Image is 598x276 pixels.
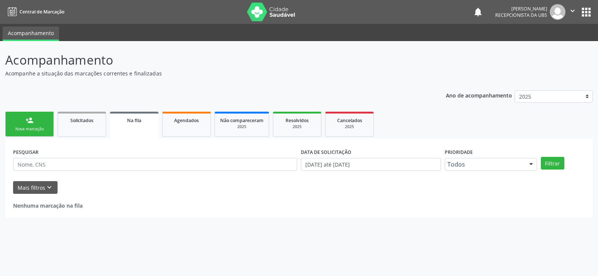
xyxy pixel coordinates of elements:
[13,146,38,158] label: PESQUISAR
[127,117,141,124] span: Na fila
[495,12,547,18] span: Recepcionista da UBS
[174,117,199,124] span: Agendados
[301,158,441,171] input: Selecione um intervalo
[45,183,53,192] i: keyboard_arrow_down
[331,124,368,130] div: 2025
[473,7,483,17] button: notifications
[337,117,362,124] span: Cancelados
[19,9,64,15] span: Central de Marcação
[495,6,547,12] div: [PERSON_NAME]
[446,90,512,100] p: Ano de acompanhamento
[11,126,48,132] div: Nova marcação
[541,157,564,170] button: Filtrar
[5,51,416,69] p: Acompanhamento
[580,6,593,19] button: apps
[3,27,59,41] a: Acompanhamento
[550,4,565,20] img: img
[13,158,297,171] input: Nome, CNS
[565,4,580,20] button: 
[13,181,58,194] button: Mais filtroskeyboard_arrow_down
[70,117,93,124] span: Solicitados
[445,146,473,158] label: Prioridade
[220,117,263,124] span: Não compareceram
[301,146,351,158] label: DATA DE SOLICITAÇÃO
[25,116,34,124] div: person_add
[220,124,263,130] div: 2025
[278,124,316,130] div: 2025
[447,161,522,168] span: Todos
[5,6,64,18] a: Central de Marcação
[286,117,309,124] span: Resolvidos
[568,7,577,15] i: 
[5,69,416,77] p: Acompanhe a situação das marcações correntes e finalizadas
[13,202,83,209] strong: Nenhuma marcação na fila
